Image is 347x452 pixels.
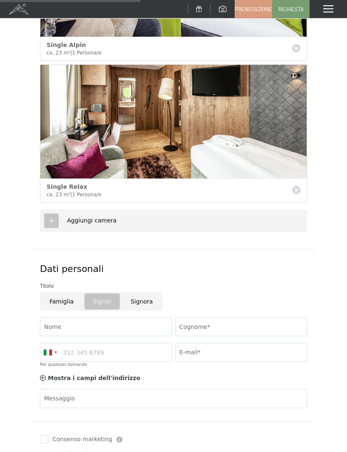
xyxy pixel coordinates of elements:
a: Richiesta [273,0,309,18]
span: ca. 23 m² [47,192,70,198]
div: Titolo [40,282,307,290]
span: Aggiungi camera [67,217,116,224]
span: Mostra i campi dell'indirizzo [48,375,140,381]
label: Per qualsiasi domanda [40,362,87,367]
span: | [70,192,72,198]
div: Italy (Italia): +39 [40,343,59,361]
span: | [70,50,72,56]
span: 1 Persona/e [72,192,102,198]
div: Dati personali [40,263,307,276]
span: Richiesta [278,5,304,13]
span: Single Alpin [47,42,86,48]
span: ca. 23 m² [47,50,70,56]
span: Consenso marketing [52,435,112,444]
span: 1 Persona/e [72,50,102,56]
img: Single Relax [40,65,307,179]
a: Prenotazione [235,0,272,18]
span: Prenotazione [235,5,272,13]
input: 312 345 6789 [40,343,172,362]
span: Single Relax [47,183,87,190]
